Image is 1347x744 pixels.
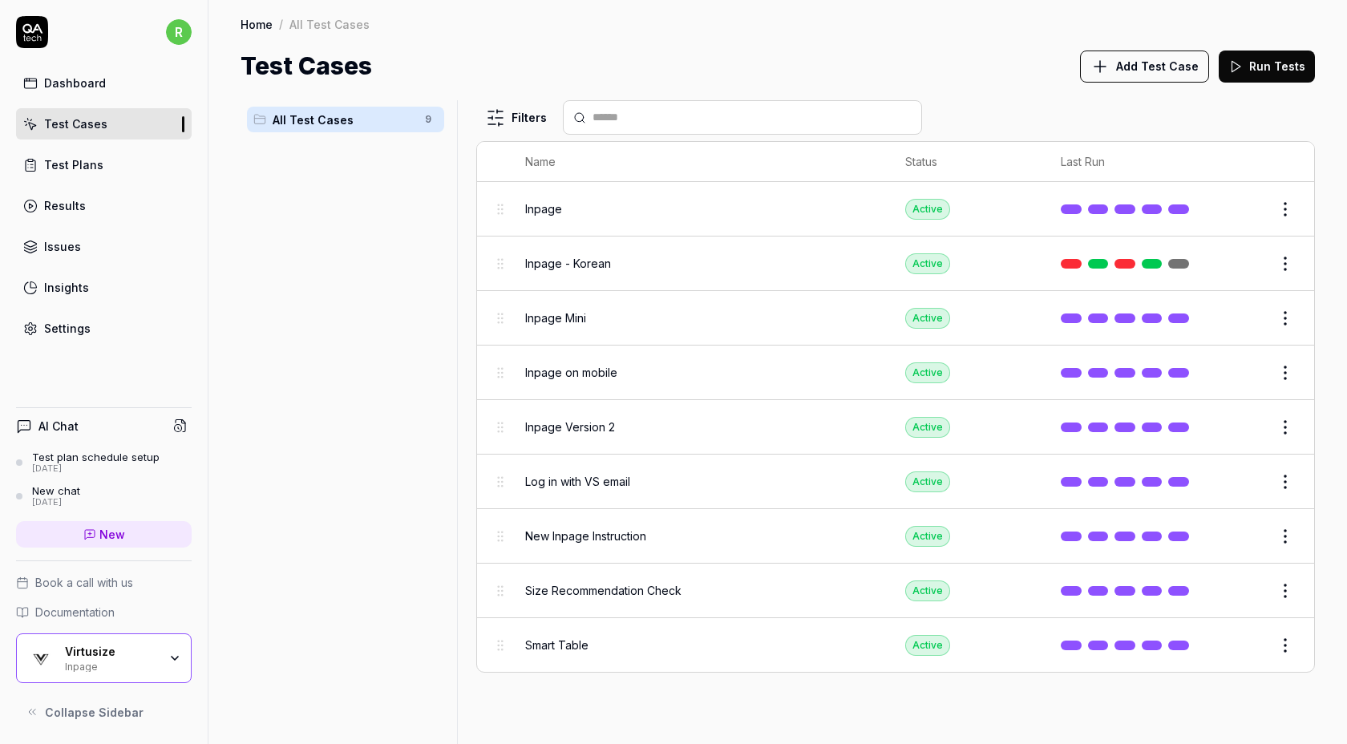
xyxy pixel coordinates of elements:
div: Virtusize [65,645,158,659]
button: Virtusize LogoVirtusizeInpage [16,633,192,683]
div: Active [905,417,950,438]
span: r [166,19,192,45]
img: Virtusize Logo [26,644,55,673]
div: Dashboard [44,75,106,91]
div: Active [905,253,950,274]
a: Home [241,16,273,32]
tr: Inpage - KoreanActive [477,237,1314,291]
div: Test Cases [44,115,107,132]
h4: AI Chat [38,418,79,435]
a: Issues [16,231,192,262]
a: Results [16,190,192,221]
span: Book a call with us [35,574,133,591]
a: Book a call with us [16,574,192,591]
div: Active [905,471,950,492]
span: Inpage - Korean [525,255,611,272]
span: New Inpage Instruction [525,528,646,544]
div: Insights [44,279,89,296]
span: Log in with VS email [525,473,630,490]
div: Test plan schedule setup [32,451,160,463]
tr: Log in with VS emailActive [477,455,1314,509]
span: Inpage Version 2 [525,418,615,435]
span: 9 [419,110,438,129]
button: r [166,16,192,48]
div: Inpage [65,659,158,672]
div: Test Plans [44,156,103,173]
span: Smart Table [525,637,589,653]
span: Inpage Mini [525,309,586,326]
h1: Test Cases [241,48,372,84]
a: Test plan schedule setup[DATE] [16,451,192,475]
button: Run Tests [1219,51,1315,83]
tr: Inpage MiniActive [477,291,1314,346]
div: Active [905,199,950,220]
span: Add Test Case [1116,58,1199,75]
a: New [16,521,192,548]
div: All Test Cases [289,16,370,32]
button: Filters [476,102,556,134]
a: New chat[DATE] [16,484,192,508]
div: Active [905,580,950,601]
div: Active [905,635,950,656]
tr: Inpage Version 2Active [477,400,1314,455]
th: Status [889,142,1045,182]
a: Test Plans [16,149,192,180]
div: Active [905,308,950,329]
span: Collapse Sidebar [45,704,144,721]
div: Active [905,362,950,383]
span: Inpage [525,200,562,217]
tr: Inpage on mobileActive [477,346,1314,400]
span: New [99,526,125,543]
div: Active [905,526,950,547]
span: Size Recommendation Check [525,582,682,599]
div: [DATE] [32,463,160,475]
tr: InpageActive [477,182,1314,237]
a: Dashboard [16,67,192,99]
th: Name [509,142,890,182]
span: Documentation [35,604,115,621]
div: / [279,16,283,32]
button: Add Test Case [1080,51,1209,83]
div: New chat [32,484,80,497]
tr: New Inpage InstructionActive [477,509,1314,564]
a: Test Cases [16,108,192,139]
div: [DATE] [32,497,80,508]
a: Settings [16,313,192,344]
span: Inpage on mobile [525,364,617,381]
tr: Size Recommendation CheckActive [477,564,1314,618]
button: Collapse Sidebar [16,696,192,728]
span: All Test Cases [273,111,415,128]
a: Documentation [16,604,192,621]
div: Settings [44,320,91,337]
div: Issues [44,238,81,255]
a: Insights [16,272,192,303]
th: Last Run [1045,142,1211,182]
tr: Smart TableActive [477,618,1314,672]
div: Results [44,197,86,214]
